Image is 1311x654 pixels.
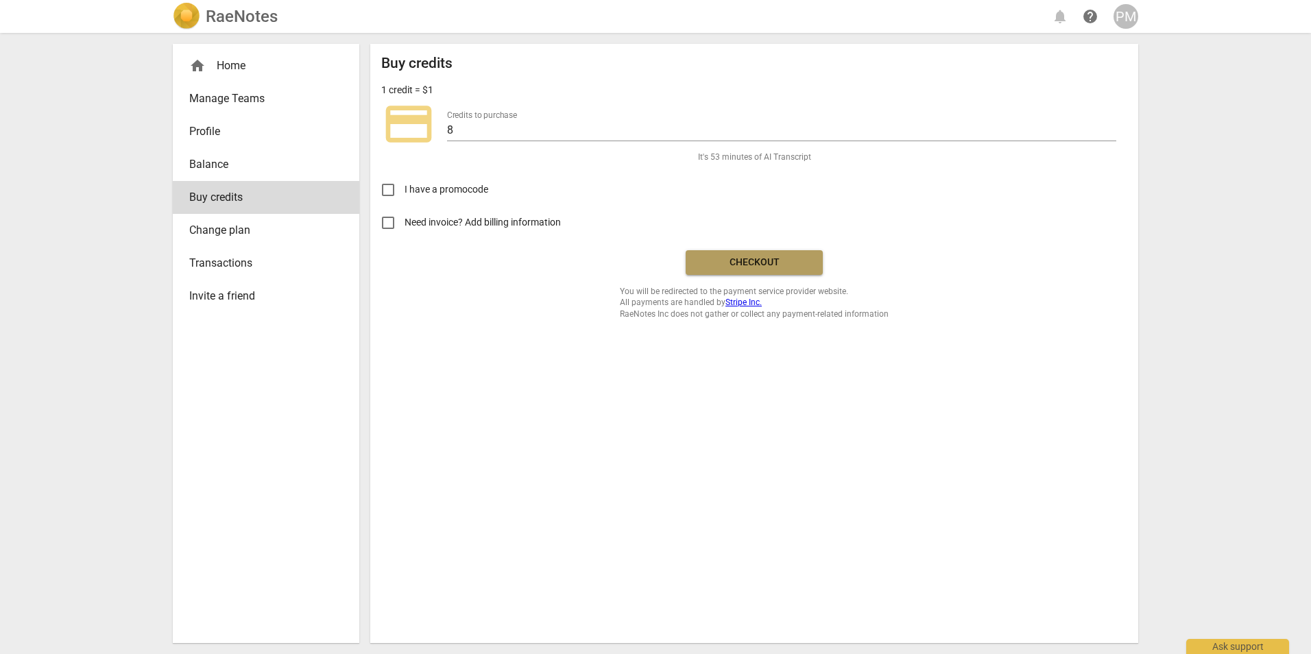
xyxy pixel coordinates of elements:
span: Invite a friend [189,288,332,304]
a: Buy credits [173,181,359,214]
p: 1 credit = $1 [381,83,433,97]
div: Home [173,49,359,82]
div: Home [189,58,332,74]
a: Invite a friend [173,280,359,313]
span: You will be redirected to the payment service provider website. All payments are handled by RaeNo... [620,286,889,320]
span: credit_card [381,97,436,152]
button: Checkout [686,250,823,275]
label: Credits to purchase [447,111,517,119]
a: Balance [173,148,359,181]
img: Logo [173,3,200,30]
span: Need invoice? Add billing information [405,215,563,230]
a: Profile [173,115,359,148]
a: Help [1078,4,1103,29]
div: Ask support [1186,639,1289,654]
span: help [1082,8,1098,25]
span: Manage Teams [189,90,332,107]
h2: Buy credits [381,55,453,72]
span: Change plan [189,222,332,239]
a: Transactions [173,247,359,280]
a: Stripe Inc. [725,298,762,307]
button: PM [1114,4,1138,29]
span: Transactions [189,255,332,271]
a: Change plan [173,214,359,247]
span: It's 53 minutes of AI Transcript [698,152,811,163]
span: Checkout [697,256,812,269]
a: Manage Teams [173,82,359,115]
a: LogoRaeNotes [173,3,278,30]
span: I have a promocode [405,182,488,197]
span: Profile [189,123,332,140]
span: Balance [189,156,332,173]
span: home [189,58,206,74]
span: Buy credits [189,189,332,206]
h2: RaeNotes [206,7,278,26]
